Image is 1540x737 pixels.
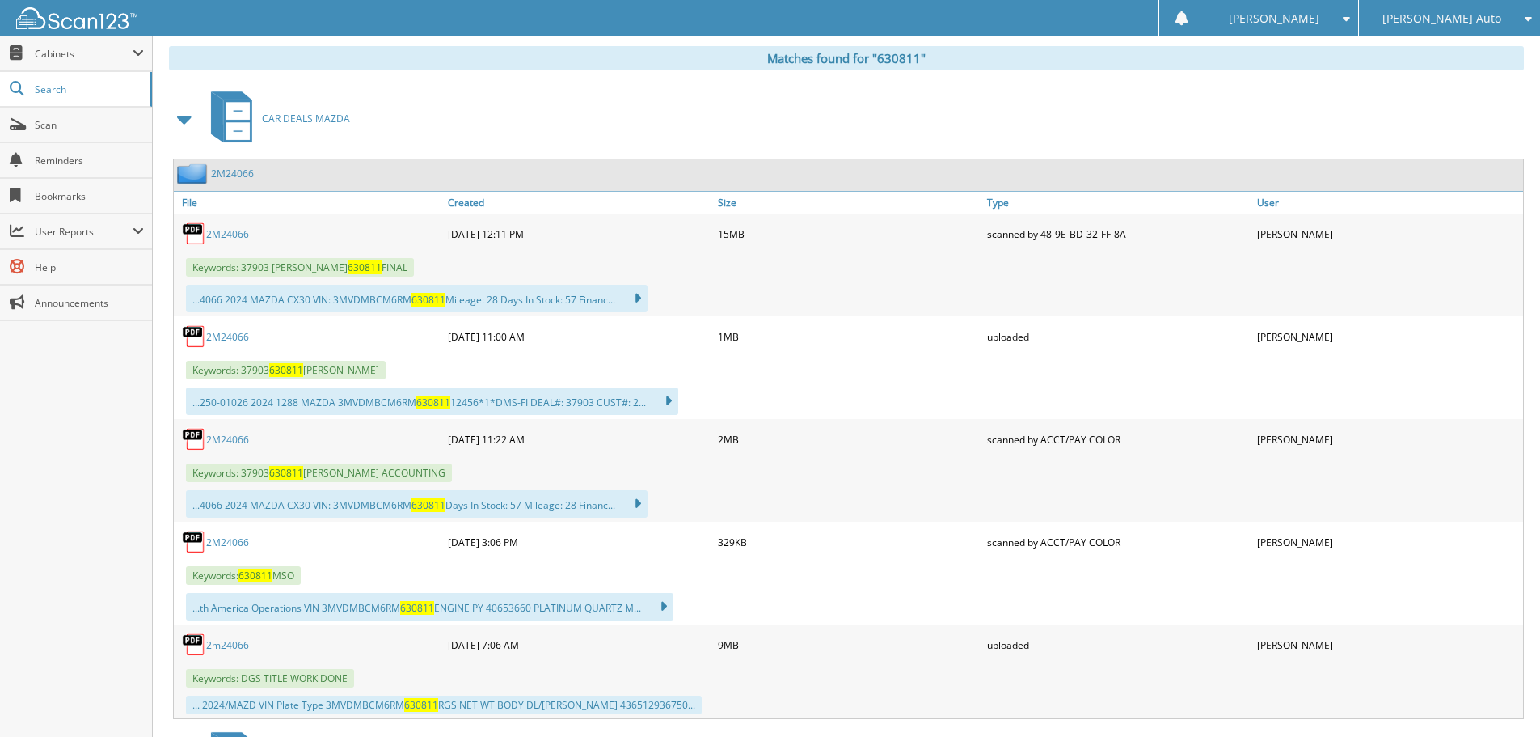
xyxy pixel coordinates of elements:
div: 2MB [714,423,984,455]
span: Scan [35,118,144,132]
span: Keywords: 37903 [PERSON_NAME] [186,361,386,379]
div: 9MB [714,629,984,661]
span: 630811 [411,293,445,307]
div: [PERSON_NAME] [1253,629,1523,661]
div: [DATE] 12:11 PM [444,218,714,250]
span: [PERSON_NAME] [1229,14,1319,23]
img: PDF.png [182,633,206,657]
div: scanned by ACCT/PAY COLOR [983,526,1253,558]
span: 630811 [238,569,272,582]
span: 630811 [269,363,303,377]
div: Matches found for "630811" [169,46,1524,70]
div: [DATE] 11:00 AM [444,320,714,353]
div: ...th America Operations VIN 3MVDMBCM6RM ENGINE PY 40653660 PLATINUM QUARTZ M... [186,593,673,621]
div: scanned by 48-9E-BD-32-FF-8A [983,218,1253,250]
div: 15MB [714,218,984,250]
a: File [174,192,444,214]
div: ...250-01026 2024 1288 MAZDA 3MVDMBCM6RM 12456*1*DMS-FI DEAL#: 37903 CUST#: 2... [186,388,678,415]
div: [PERSON_NAME] [1253,320,1523,353]
img: folder2.png [177,163,211,184]
span: Reminders [35,154,144,167]
span: 630811 [404,698,438,712]
span: CAR DEALS MAZDA [262,112,350,125]
iframe: Chat Widget [1459,659,1540,737]
div: 329KB [714,526,984,558]
a: CAR DEALS MAZDA [201,87,350,150]
img: scan123-logo-white.svg [16,7,137,29]
div: ...4066 2024 MAZDA CX30 VIN: 3MVDMBCM6RM Days In Stock: 57 Mileage: 28 Financ... [186,490,648,518]
span: Announcements [35,296,144,310]
div: ... 2024/MAZD VIN Plate Type 3MVDMBCM6RM RGS NET WT BODY DL/[PERSON_NAME] 436512936750... [186,696,702,714]
a: Type [983,192,1253,214]
a: 2m24066 [206,638,249,652]
span: 630811 [269,466,303,480]
span: User Reports [35,225,133,239]
a: User [1253,192,1523,214]
div: [PERSON_NAME] [1253,218,1523,250]
span: [PERSON_NAME] Auto [1382,14,1501,23]
a: Size [714,192,984,214]
span: 630811 [400,601,434,615]
div: [PERSON_NAME] [1253,526,1523,558]
a: 2M24066 [206,330,249,344]
div: ...4066 2024 MAZDA CX30 VIN: 3MVDMBCM6RM Mileage: 28 Days In Stock: 57 Financ... [186,285,648,312]
img: PDF.png [182,530,206,554]
span: Keywords: 37903 [PERSON_NAME] ACCOUNTING [186,464,452,482]
div: uploaded [983,629,1253,661]
span: Keywords: MSO [186,566,301,585]
a: Created [444,192,714,214]
a: 2M24066 [206,536,249,549]
div: [DATE] 7:06 AM [444,629,714,661]
div: uploaded [983,320,1253,353]
a: 2M24066 [206,227,249,241]
span: Keywords: DGS TITLE WORK DONE [186,669,354,688]
span: Cabinets [35,47,133,61]
div: scanned by ACCT/PAY COLOR [983,423,1253,455]
span: Help [35,260,144,274]
a: 2M24066 [206,433,249,447]
div: [DATE] 11:22 AM [444,423,714,455]
span: 630811 [348,260,382,274]
span: 630811 [411,498,445,512]
div: [DATE] 3:06 PM [444,526,714,558]
img: PDF.png [182,222,206,246]
div: [PERSON_NAME] [1253,423,1523,455]
span: Search [35,83,141,96]
span: 630811 [416,396,450,409]
img: PDF.png [182,324,206,349]
span: Bookmarks [35,189,144,203]
img: PDF.png [182,427,206,451]
a: 2M24066 [211,167,254,180]
div: 1MB [714,320,984,353]
span: Keywords: 37903 [PERSON_NAME] FINAL [186,258,414,277]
